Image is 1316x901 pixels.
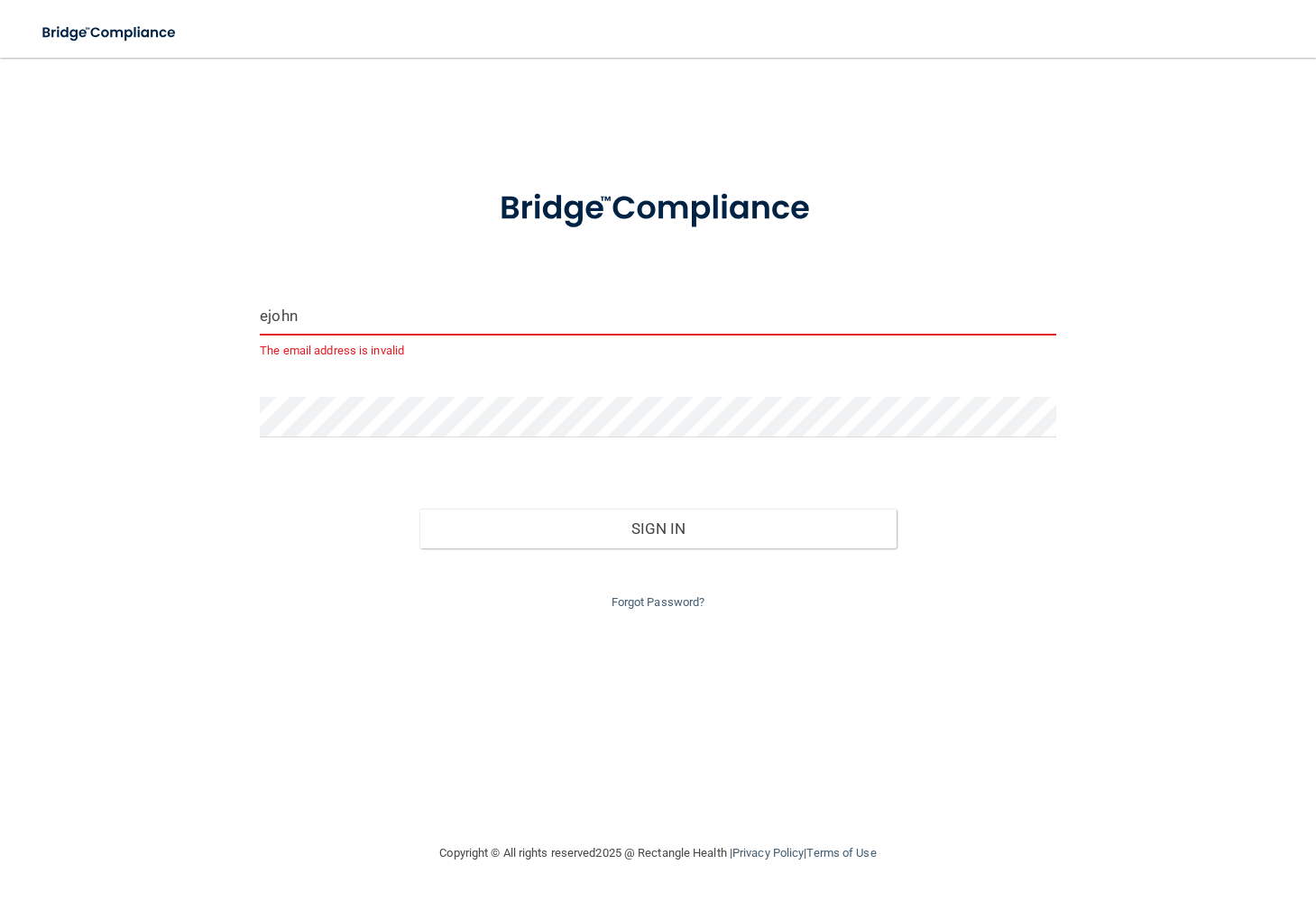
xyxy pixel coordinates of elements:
img: bridge_compliance_login_screen.278c3ca4.svg [465,166,850,252]
input: Email [260,295,1056,336]
iframe: Drift Widget Chat Controller [1004,773,1294,845]
img: bridge_compliance_login_screen.278c3ca4.svg [27,14,193,51]
p: The email address is invalid [260,340,1056,362]
button: Sign In [419,509,897,548]
a: Terms of Use [806,846,876,860]
div: Copyright © All rights reserved 2025 @ Rectangle Health | | [329,824,988,882]
a: Forgot Password? [612,595,705,609]
a: Privacy Policy [732,846,804,860]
